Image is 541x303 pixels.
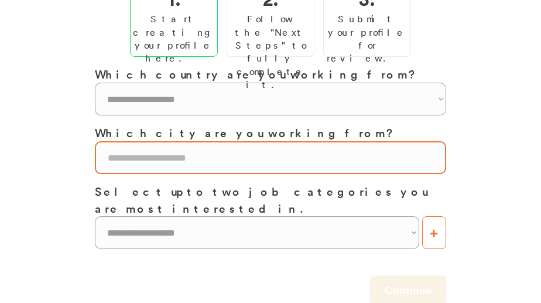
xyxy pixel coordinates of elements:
[95,124,446,141] h3: Which city are you working from?
[230,12,311,91] div: Follow the "Next Steps" to fully complete it.
[327,12,408,65] div: Submit your profile for review.
[422,216,446,249] button: +
[95,66,446,83] h3: Which country are you working from?
[133,12,215,65] div: Start creating your profile here.
[95,183,446,216] h3: Select up to two job categories you are most interested in.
